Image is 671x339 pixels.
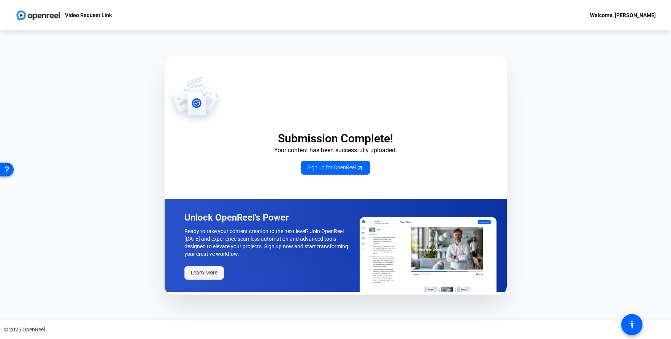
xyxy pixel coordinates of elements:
a: Learn More [184,266,224,280]
img: OpenReel logo [15,8,61,23]
p: Video Request Link [65,11,112,20]
img: OpenReel [360,217,497,292]
div: © 2025 OpenReel [4,326,45,334]
p: Unlock OpenReel's Power [184,211,351,224]
img: OpenReel [165,76,225,125]
p: Submission Complete! [165,131,507,146]
a: Sign up for OpenReel [301,161,370,175]
p: Your content has been successfully uploaded. [165,146,507,155]
span: Learn More [191,269,217,277]
mat-icon: accessibility [627,320,636,329]
div: Welcome, [PERSON_NAME] [590,11,656,20]
p: Ready to take your content creation to the next level? Join OpenReel [DATE] and experience seamle... [184,227,351,258]
span: Sign up for OpenReel [307,164,364,172]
